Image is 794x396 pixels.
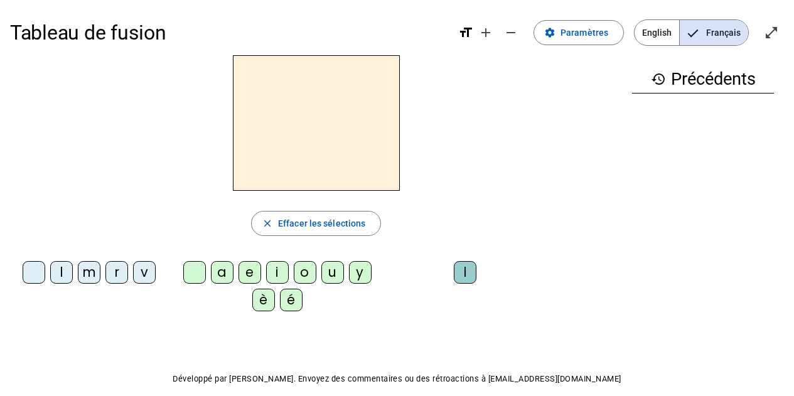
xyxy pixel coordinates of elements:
[651,72,666,87] mat-icon: history
[503,25,518,40] mat-icon: remove
[498,20,523,45] button: Diminuer la taille de la police
[759,20,784,45] button: Entrer en plein écran
[266,261,289,284] div: i
[211,261,233,284] div: a
[764,25,779,40] mat-icon: open_in_full
[321,261,344,284] div: u
[458,25,473,40] mat-icon: format_size
[680,20,748,45] span: Français
[78,261,100,284] div: m
[262,218,273,229] mat-icon: close
[634,19,749,46] mat-button-toggle-group: Language selection
[278,216,365,231] span: Effacer les sélections
[561,25,608,40] span: Paramètres
[50,261,73,284] div: l
[534,20,624,45] button: Paramètres
[454,261,476,284] div: l
[544,27,555,38] mat-icon: settings
[10,13,448,53] h1: Tableau de fusion
[632,65,774,94] h3: Précédents
[294,261,316,284] div: o
[239,261,261,284] div: e
[473,20,498,45] button: Augmenter la taille de la police
[252,289,275,311] div: è
[10,372,784,387] p: Développé par [PERSON_NAME]. Envoyez des commentaires ou des rétroactions à [EMAIL_ADDRESS][DOMAI...
[280,289,303,311] div: é
[105,261,128,284] div: r
[349,261,372,284] div: y
[251,211,381,236] button: Effacer les sélections
[478,25,493,40] mat-icon: add
[635,20,679,45] span: English
[133,261,156,284] div: v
